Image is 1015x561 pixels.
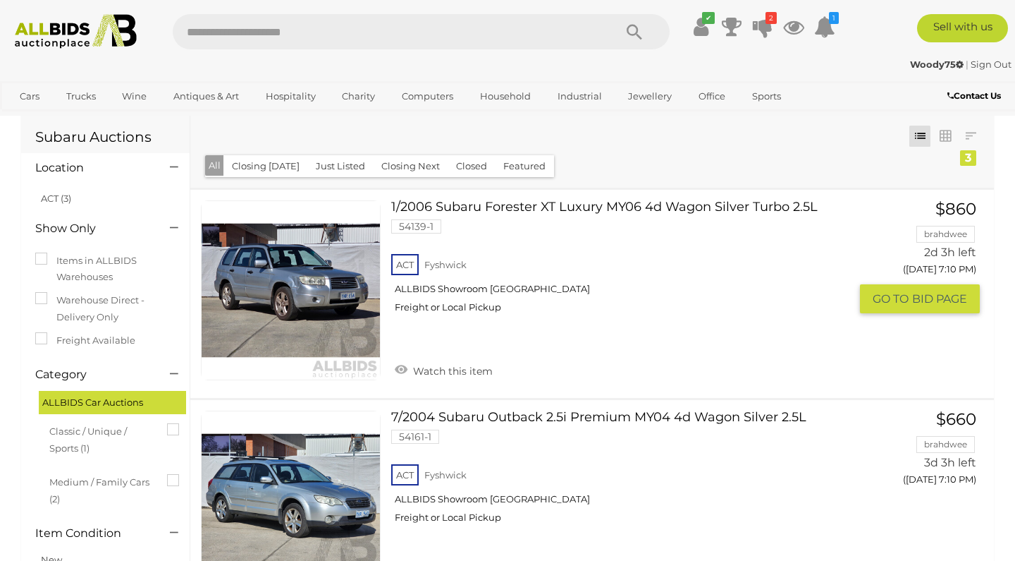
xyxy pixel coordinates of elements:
[35,129,176,145] h1: Subaru Auctions
[333,85,384,108] a: Charity
[410,365,493,378] span: Watch this item
[599,14,670,49] button: Search
[860,284,980,313] button: GO TOBID PAGE
[689,85,734,108] a: Office
[752,14,773,40] a: 2
[223,155,308,177] button: Closing [DATE]
[910,59,964,70] strong: Woody75
[947,88,1004,104] a: Contact Us
[743,85,790,108] a: Sports
[393,85,462,108] a: Computers
[113,85,156,108] a: Wine
[814,14,835,40] a: 1
[448,155,496,177] button: Closed
[35,253,176,286] label: Items in ALLBIDS Warehouses
[164,85,248,108] a: Antiques & Art
[8,14,144,49] img: Allbids.com.au
[39,391,186,414] div: ALLBIDS Car Auctions
[35,368,149,381] h4: Category
[619,85,681,108] a: Jewellery
[373,155,448,177] button: Closing Next
[307,155,374,177] button: Just Listed
[702,12,715,24] i: ✔
[391,359,496,380] a: Watch this item
[966,59,968,70] span: |
[873,291,912,306] span: GO TO
[41,193,71,204] a: ACT (3)
[765,12,777,24] i: 2
[205,155,224,176] button: All
[548,85,611,108] a: Industrial
[912,291,967,306] span: BID PAGE
[971,59,1011,70] a: Sign Out
[690,14,711,40] a: ✔
[257,85,325,108] a: Hospitality
[57,85,105,108] a: Trucks
[35,162,149,174] h4: Location
[49,471,155,507] span: Medium / Family Cars (2)
[11,108,129,131] a: [GEOGRAPHIC_DATA]
[871,411,980,493] a: $660 brahdwee 3d 3h left ([DATE] 7:10 PM)
[936,409,976,429] span: $660
[35,332,135,349] label: Freight Available
[947,90,1001,101] b: Contact Us
[35,527,149,540] h4: Item Condition
[35,292,176,325] label: Warehouse Direct - Delivery Only
[35,222,149,235] h4: Show Only
[871,200,980,315] a: $860 brahdwee 2d 3h left ([DATE] 7:10 PM) GO TOBID PAGE
[471,85,540,108] a: Household
[402,411,849,534] a: 7/2004 Subaru Outback 2.5i Premium MY04 4d Wagon Silver 2.5L 54161-1 ACT Fyshwick ALLBIDS Showroo...
[935,199,976,219] span: $860
[960,150,976,166] div: 3
[49,420,155,457] span: Classic / Unique / Sports (1)
[495,155,554,177] button: Featured
[917,14,1008,42] a: Sell with us
[829,12,839,24] i: 1
[11,85,49,108] a: Cars
[402,200,849,324] a: 1/2006 Subaru Forester XT Luxury MY06 4d Wagon Silver Turbo 2.5L 54139-1 ACT Fyshwick ALLBIDS Sho...
[910,59,966,70] a: Woody75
